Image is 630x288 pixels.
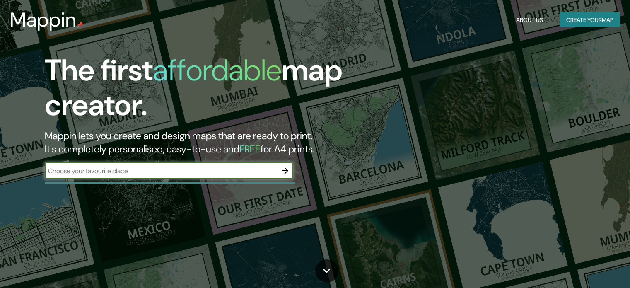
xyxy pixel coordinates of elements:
h1: affordable [153,51,282,90]
h1: The first map creator. [45,53,360,129]
h3: Mappin [10,8,77,31]
img: mappin-pin [77,22,83,28]
button: About Us [513,12,546,28]
h5: FREE [239,143,261,155]
iframe: Help widget launcher [556,256,621,279]
button: Create yourmap [560,12,620,28]
input: Choose your favourite place [45,166,277,176]
h2: Mappin lets you create and design maps that are ready to print. It's completely personalised, eas... [45,129,360,156]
